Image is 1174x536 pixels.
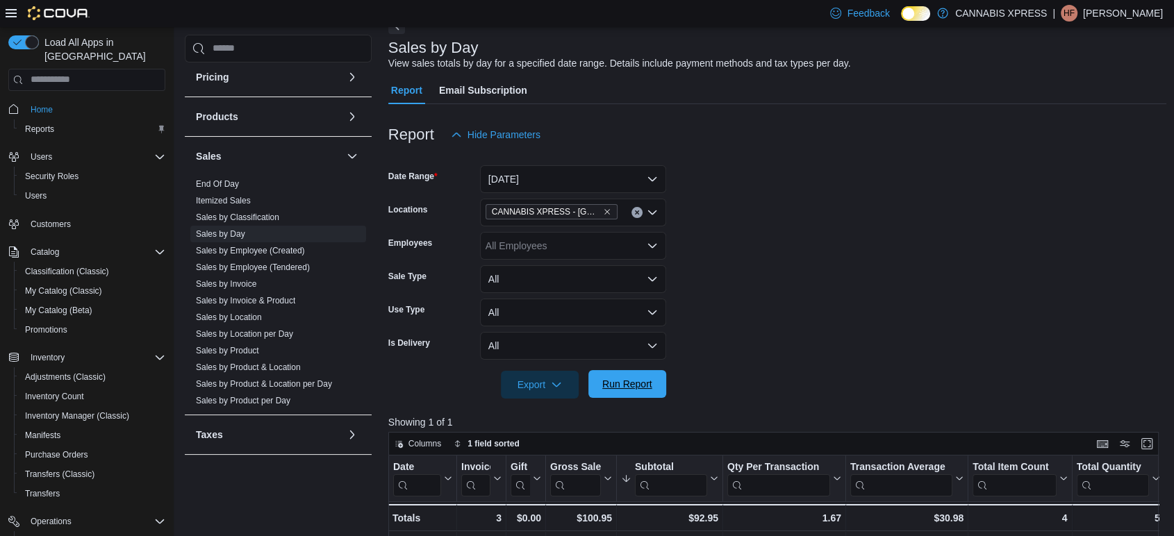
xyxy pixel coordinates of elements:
span: Adjustments (Classic) [25,371,106,383]
span: Inventory Count [25,391,84,402]
div: 5 [1076,510,1159,526]
span: Promotions [25,324,67,335]
span: Home [31,104,53,115]
button: Transaction Average [850,460,964,496]
button: Users [3,147,171,167]
span: Operations [25,513,165,530]
span: Sales by Product [196,345,259,356]
span: Sales by Classification [196,212,279,223]
div: Invoices Sold [461,460,490,496]
button: Enter fullscreen [1139,435,1155,452]
span: My Catalog (Classic) [19,283,165,299]
div: Total Quantity [1076,460,1148,496]
label: Use Type [388,304,424,315]
span: Classification (Classic) [19,263,165,280]
button: Promotions [14,320,171,340]
button: Clear input [631,207,643,218]
span: Customers [31,219,71,230]
button: Invoices Sold [461,460,502,496]
span: Report [391,76,422,104]
div: Transaction Average [850,460,952,496]
span: Inventory Count [19,388,165,405]
button: Run Report [588,370,666,398]
span: Catalog [25,244,165,260]
button: Display options [1116,435,1133,452]
button: Gift Cards [511,460,541,496]
span: Adjustments (Classic) [19,369,165,385]
button: Gross Sales [550,460,612,496]
button: Users [25,149,58,165]
a: Sales by Product [196,346,259,355]
a: End Of Day [196,179,239,189]
span: Inventory Manager (Classic) [25,410,129,421]
button: Security Roles [14,167,171,186]
div: Total Quantity [1076,460,1148,474]
a: My Catalog (Classic) [19,283,108,299]
a: Sales by Location [196,312,262,322]
h3: Pricing [196,70,229,84]
p: CANNABIS XPRESS [955,5,1047,22]
input: Dark Mode [901,6,930,21]
a: Manifests [19,427,66,444]
a: Transfers [19,485,65,502]
p: Showing 1 of 1 [388,415,1167,429]
a: Transfers (Classic) [19,466,100,483]
span: Inventory Manager (Classic) [19,408,165,424]
span: My Catalog (Classic) [25,285,102,296]
div: 4 [973,510,1067,526]
span: Users [25,190,47,201]
h3: Taxes [196,428,223,442]
span: 1 field sorted [468,438,520,449]
button: Keyboard shortcuts [1094,435,1111,452]
div: Gross Sales [550,460,601,474]
span: My Catalog (Beta) [19,302,165,319]
a: Sales by Day [196,229,245,239]
div: $0.00 [511,510,541,526]
label: Is Delivery [388,337,430,349]
span: Catalog [31,246,59,258]
span: Transfers (Classic) [19,466,165,483]
span: Export [509,371,570,399]
span: Security Roles [19,168,165,185]
span: Inventory [31,352,65,363]
p: | [1052,5,1055,22]
span: Inventory [25,349,165,366]
span: Itemized Sales [196,195,251,206]
span: End Of Day [196,178,239,190]
h3: Report [388,126,434,143]
a: Adjustments (Classic) [19,369,111,385]
span: Purchase Orders [19,446,165,463]
a: Users [19,187,52,204]
button: All [480,332,666,360]
div: $100.95 [550,510,612,526]
span: Users [31,151,52,162]
div: Gift Cards [511,460,530,474]
button: Adjustments (Classic) [14,367,171,387]
div: Gift Card Sales [511,460,530,496]
button: Hide Parameters [445,121,546,149]
label: Locations [388,204,428,215]
div: Total Item Count [973,460,1056,474]
span: Sales by Location [196,312,262,323]
span: Email Subscription [439,76,527,104]
div: Transaction Average [850,460,952,474]
p: [PERSON_NAME] [1083,5,1163,22]
div: Subtotal [635,460,707,474]
label: Employees [388,237,432,249]
span: Load All Apps in [GEOGRAPHIC_DATA] [39,35,165,63]
h3: Sales [196,149,222,163]
div: Hailey Fitzpatrick [1061,5,1077,22]
button: Operations [3,512,171,531]
a: Inventory Manager (Classic) [19,408,135,424]
button: All [480,265,666,293]
button: Pricing [196,70,341,84]
span: Operations [31,516,72,527]
button: Open list of options [647,240,658,251]
span: Reports [25,124,54,135]
span: Customers [25,215,165,233]
div: $92.95 [621,510,718,526]
div: Total Item Count [973,460,1056,496]
div: Invoices Sold [461,460,490,474]
button: Total Item Count [973,460,1067,496]
button: Remove CANNABIS XPRESS - Grand Bay-Westfield (Woolastook Drive) from selection in this group [603,208,611,216]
